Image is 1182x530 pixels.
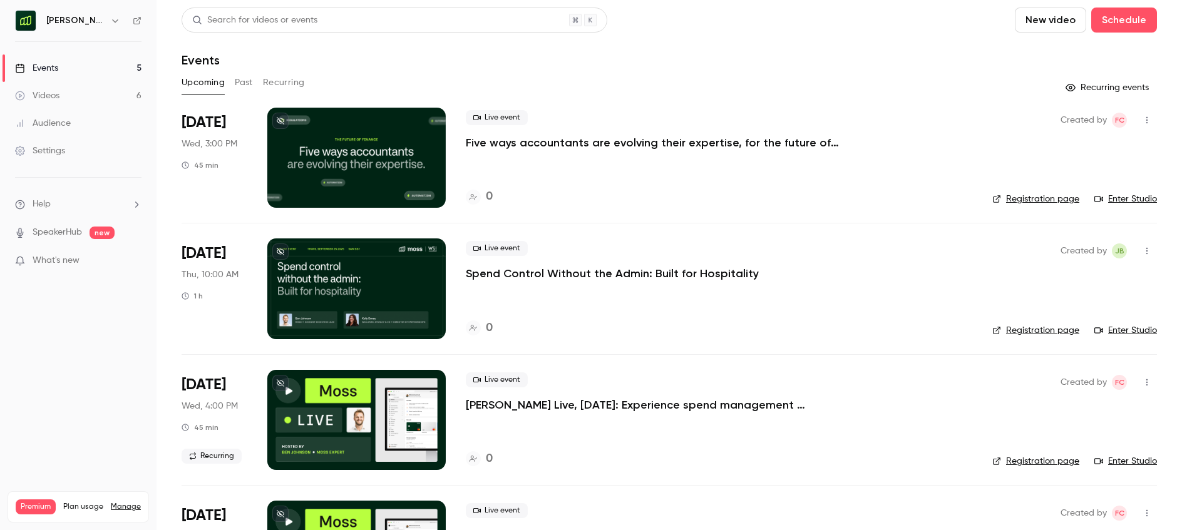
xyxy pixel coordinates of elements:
[182,160,218,170] div: 45 min
[182,138,237,150] span: Wed, 3:00 PM
[192,14,317,27] div: Search for videos or events
[1060,78,1157,98] button: Recurring events
[182,243,226,263] span: [DATE]
[182,449,242,464] span: Recurring
[235,73,253,93] button: Past
[486,320,493,337] h4: 0
[992,324,1079,337] a: Registration page
[1091,8,1157,33] button: Schedule
[1115,243,1124,258] span: JB
[466,188,493,205] a: 0
[126,255,141,267] iframe: Noticeable Trigger
[182,370,247,470] div: Oct 1 Wed, 3:00 PM (Europe/London)
[182,422,218,432] div: 45 min
[33,254,80,267] span: What's new
[466,135,841,150] a: Five ways accountants are evolving their expertise, for the future of finance
[16,499,56,514] span: Premium
[182,400,238,412] span: Wed, 4:00 PM
[466,241,528,256] span: Live event
[466,503,528,518] span: Live event
[1094,193,1157,205] a: Enter Studio
[33,198,51,211] span: Help
[1112,506,1127,521] span: Felicity Cator
[1115,506,1124,521] span: FC
[466,372,528,387] span: Live event
[1112,243,1127,258] span: Jara Bockx
[182,268,239,281] span: Thu, 10:00 AM
[992,455,1079,467] a: Registration page
[466,110,528,125] span: Live event
[15,62,58,74] div: Events
[182,53,220,68] h1: Events
[182,506,226,526] span: [DATE]
[16,11,36,31] img: Moss UK
[1112,113,1127,128] span: Felicity Cator
[182,291,203,301] div: 1 h
[1112,375,1127,390] span: Felicity Cator
[992,193,1079,205] a: Registration page
[111,502,141,512] a: Manage
[466,320,493,337] a: 0
[15,117,71,130] div: Audience
[15,198,141,211] li: help-dropdown-opener
[15,89,59,102] div: Videos
[46,14,105,27] h6: [PERSON_NAME] UK
[466,266,759,281] a: Spend Control Without the Admin: Built for Hospitality
[182,73,225,93] button: Upcoming
[486,188,493,205] h4: 0
[1061,113,1107,128] span: Created by
[1094,324,1157,337] a: Enter Studio
[486,451,493,467] h4: 0
[1061,243,1107,258] span: Created by
[1115,375,1124,390] span: FC
[33,226,82,239] a: SpeakerHub
[182,375,226,395] span: [DATE]
[63,502,103,512] span: Plan usage
[90,227,115,239] span: new
[182,108,247,208] div: Sep 24 Wed, 2:00 PM (Europe/London)
[1061,506,1107,521] span: Created by
[1094,455,1157,467] a: Enter Studio
[1115,113,1124,128] span: FC
[15,145,65,157] div: Settings
[263,73,305,93] button: Recurring
[1015,8,1086,33] button: New video
[466,397,841,412] a: [PERSON_NAME] Live, [DATE]: Experience spend management automation with [PERSON_NAME]
[182,238,247,339] div: Sep 25 Thu, 9:00 AM (Europe/London)
[182,113,226,133] span: [DATE]
[1061,375,1107,390] span: Created by
[466,451,493,467] a: 0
